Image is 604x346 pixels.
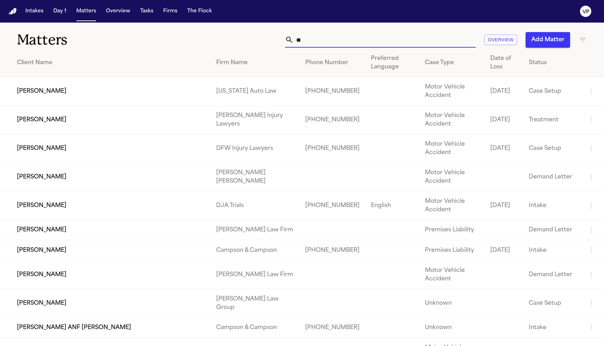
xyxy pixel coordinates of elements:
[211,220,300,240] td: [PERSON_NAME] Law Firm
[300,317,365,338] td: [PHONE_NUMBER]
[8,8,17,15] a: Home
[73,5,99,18] button: Matters
[300,106,365,134] td: [PHONE_NUMBER]
[211,77,300,106] td: [US_STATE] Auto Law
[485,240,523,260] td: [DATE]
[523,220,581,240] td: Demand Letter
[485,134,523,163] td: [DATE]
[419,134,485,163] td: Motor Vehicle Accident
[523,317,581,338] td: Intake
[211,289,300,317] td: [PERSON_NAME] Law Group
[211,163,300,192] td: [PERSON_NAME] [PERSON_NAME]
[485,106,523,134] td: [DATE]
[23,5,46,18] button: Intakes
[211,240,300,260] td: Campson & Campson
[371,54,414,71] div: Preferred Language
[17,59,205,67] div: Client Name
[184,5,215,18] button: The Flock
[523,106,581,134] td: Treatment
[211,134,300,163] td: DFW Injury Lawyers
[300,134,365,163] td: [PHONE_NUMBER]
[419,163,485,192] td: Motor Vehicle Accident
[419,220,485,240] td: Premises Liability
[425,59,479,67] div: Case Type
[211,317,300,338] td: Campson & Campson
[523,240,581,260] td: Intake
[300,192,365,220] td: [PHONE_NUMBER]
[523,192,581,220] td: Intake
[365,192,419,220] td: English
[216,59,294,67] div: Firm Name
[523,77,581,106] td: Case Setup
[137,5,156,18] button: Tasks
[485,192,523,220] td: [DATE]
[523,134,581,163] td: Case Setup
[529,59,576,67] div: Status
[419,106,485,134] td: Motor Vehicle Accident
[419,192,485,220] td: Motor Vehicle Accident
[485,77,523,106] td: [DATE]
[160,5,180,18] button: Firms
[419,240,485,260] td: Premises Liability
[419,317,485,338] td: Unknown
[419,260,485,289] td: Motor Vehicle Accident
[490,54,518,71] div: Date of Loss
[211,106,300,134] td: [PERSON_NAME] Injury Lawyers
[300,240,365,260] td: [PHONE_NUMBER]
[523,289,581,317] td: Case Setup
[523,163,581,192] td: Demand Letter
[51,5,69,18] button: Day 1
[305,59,360,67] div: Phone Number
[103,5,133,18] button: Overview
[300,77,365,106] td: [PHONE_NUMBER]
[211,260,300,289] td: [PERSON_NAME] Law Firm
[17,31,180,49] h1: Matters
[526,32,570,48] button: Add Matter
[419,289,485,317] td: Unknown
[8,8,17,15] img: Finch Logo
[211,192,300,220] td: DJA Trials
[484,35,517,45] button: Overview
[419,77,485,106] td: Motor Vehicle Accident
[523,260,581,289] td: Demand Letter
